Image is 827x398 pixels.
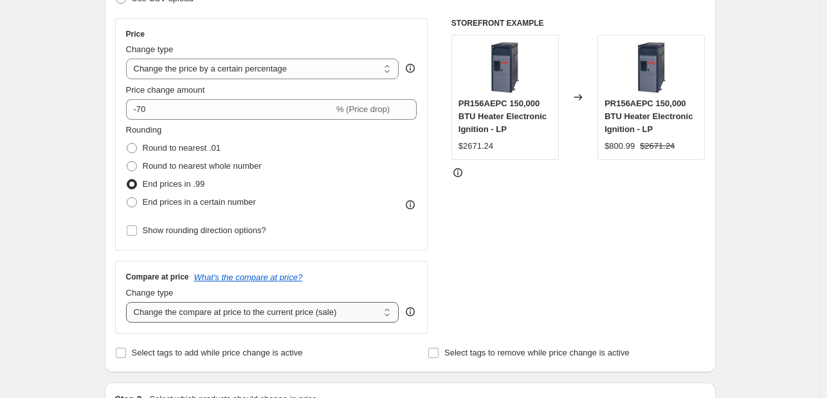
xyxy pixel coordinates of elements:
[626,42,677,93] img: d8bf6a42a9130248d232dd408de21987_80x.jpg
[132,348,303,357] span: Select tags to add while price change is active
[479,42,531,93] img: d8bf6a42a9130248d232dd408de21987_80x.jpg
[126,85,205,95] span: Price change amount
[194,272,303,282] button: What's the compare at price?
[126,272,189,282] h3: Compare at price
[126,288,174,298] span: Change type
[143,143,221,153] span: Round to nearest .01
[604,140,635,153] div: $800.99
[126,44,174,54] span: Change type
[640,140,675,153] strike: $2671.24
[126,99,334,120] input: -15
[444,348,630,357] span: Select tags to remove while price change is active
[336,104,390,114] span: % (Price drop)
[604,99,693,134] span: PR156AEPC 150,000 BTU Heater Electronic Ignition - LP
[143,225,266,235] span: Show rounding direction options?
[404,305,417,318] div: help
[451,18,705,28] h6: STOREFRONT EXAMPLE
[126,29,145,39] h3: Price
[143,179,205,189] span: End prices in .99
[404,62,417,75] div: help
[143,161,262,171] span: Round to nearest whole number
[459,140,493,153] div: $2671.24
[143,197,256,207] span: End prices in a certain number
[126,125,162,135] span: Rounding
[459,99,547,134] span: PR156AEPC 150,000 BTU Heater Electronic Ignition - LP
